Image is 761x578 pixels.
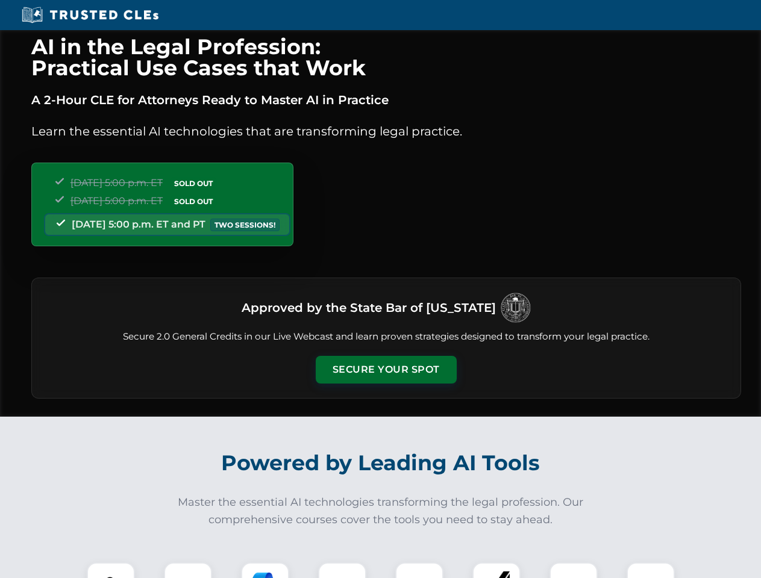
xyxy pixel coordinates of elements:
span: SOLD OUT [170,195,217,208]
span: SOLD OUT [170,177,217,190]
h1: AI in the Legal Profession: Practical Use Cases that Work [31,36,741,78]
p: Secure 2.0 General Credits in our Live Webcast and learn proven strategies designed to transform ... [46,330,726,344]
span: [DATE] 5:00 p.m. ET [70,195,163,207]
p: Learn the essential AI technologies that are transforming legal practice. [31,122,741,141]
h2: Powered by Leading AI Tools [47,442,715,484]
img: Trusted CLEs [18,6,162,24]
h3: Approved by the State Bar of [US_STATE] [242,297,496,319]
button: Secure Your Spot [316,356,457,384]
span: [DATE] 5:00 p.m. ET [70,177,163,188]
p: Master the essential AI technologies transforming the legal profession. Our comprehensive courses... [170,494,592,529]
img: Logo [501,293,531,323]
p: A 2-Hour CLE for Attorneys Ready to Master AI in Practice [31,90,741,110]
